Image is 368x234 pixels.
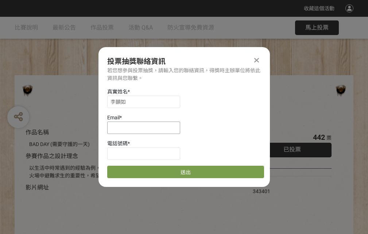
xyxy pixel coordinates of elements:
[107,141,128,146] span: 電話號碼
[15,24,38,31] span: 比賽說明
[272,180,309,187] iframe: Facebook Share
[305,24,329,31] span: 馬上投票
[107,115,120,120] span: Email
[107,56,261,67] div: 投票抽獎聯絡資訊
[107,89,128,95] span: 真實姓名
[313,133,325,142] span: 442
[90,24,114,31] span: 作品投票
[167,24,214,31] span: 防火宣導免費資源
[107,166,264,178] button: 送出
[90,17,114,39] a: 作品投票
[128,24,153,31] span: 活動 Q&A
[295,20,339,35] button: 馬上投票
[167,17,214,39] a: 防火宣導免費資源
[128,17,153,39] a: 活動 Q&A
[15,17,38,39] a: 比賽說明
[53,17,76,39] a: 最新公告
[283,146,301,153] span: 已投票
[326,135,332,141] span: 票
[304,5,334,11] span: 收藏這個活動
[53,24,76,31] span: 最新公告
[29,164,231,180] div: 以生活中時常遇到的經驗為例，透過對比的方式宣傳住宅用火災警報器、家庭逃生計畫及火場中避難求生的重要性，希望透過趣味的短影音讓更多人認識到更多的防火觀念。
[26,153,78,160] span: 參賽作品之設計理念
[29,141,231,148] div: BAD DAY (需要守護的一天)
[107,67,261,82] div: 若您想參與投票抽獎，請輸入您的聯絡資訊，得獎時主辦單位將依此資訊與您聯繫。
[26,184,49,191] span: 影片網址
[26,129,49,136] span: 作品名稱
